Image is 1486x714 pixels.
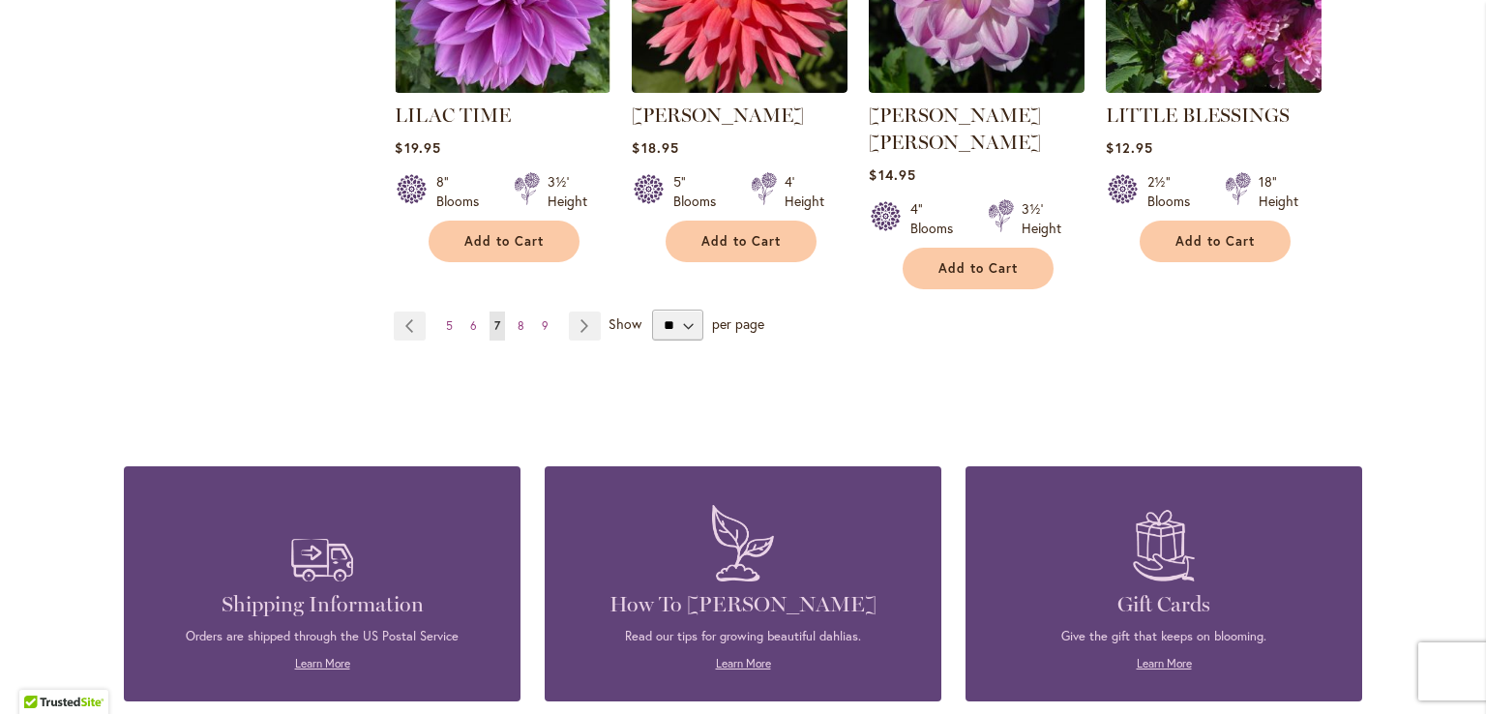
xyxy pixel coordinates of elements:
[938,260,1018,277] span: Add to Cart
[1175,233,1255,250] span: Add to Cart
[995,628,1333,645] p: Give the gift that keeps on blooming.
[1259,172,1298,211] div: 18" Height
[470,318,477,333] span: 6
[712,314,764,333] span: per page
[716,656,771,670] a: Learn More
[395,138,440,157] span: $19.95
[910,199,965,238] div: 4" Blooms
[574,591,912,618] h4: How To [PERSON_NAME]
[429,221,580,262] button: Add to Cart
[903,248,1054,289] button: Add to Cart
[869,78,1085,97] a: LISA LISA
[785,172,824,211] div: 4' Height
[701,233,781,250] span: Add to Cart
[1140,221,1291,262] button: Add to Cart
[395,104,511,127] a: LILAC TIME
[632,78,847,97] a: LINDY
[436,172,490,211] div: 8" Blooms
[574,628,912,645] p: Read our tips for growing beautiful dahlias.
[1022,199,1061,238] div: 3½' Height
[537,312,553,341] a: 9
[464,233,544,250] span: Add to Cart
[395,78,610,97] a: Lilac Time
[446,318,453,333] span: 5
[1137,656,1192,670] a: Learn More
[441,312,458,341] a: 5
[995,591,1333,618] h4: Gift Cards
[1106,78,1322,97] a: LITTLE BLESSINGS
[869,165,915,184] span: $14.95
[153,628,491,645] p: Orders are shipped through the US Postal Service
[548,172,587,211] div: 3½' Height
[673,172,728,211] div: 5" Blooms
[609,314,641,333] span: Show
[542,318,549,333] span: 9
[632,104,804,127] a: [PERSON_NAME]
[518,318,524,333] span: 8
[1106,138,1152,157] span: $12.95
[1106,104,1290,127] a: LITTLE BLESSINGS
[465,312,482,341] a: 6
[153,591,491,618] h4: Shipping Information
[295,656,350,670] a: Learn More
[666,221,817,262] button: Add to Cart
[494,318,500,333] span: 7
[869,104,1041,154] a: [PERSON_NAME] [PERSON_NAME]
[513,312,529,341] a: 8
[15,645,69,699] iframe: Launch Accessibility Center
[632,138,678,157] span: $18.95
[1147,172,1202,211] div: 2½" Blooms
